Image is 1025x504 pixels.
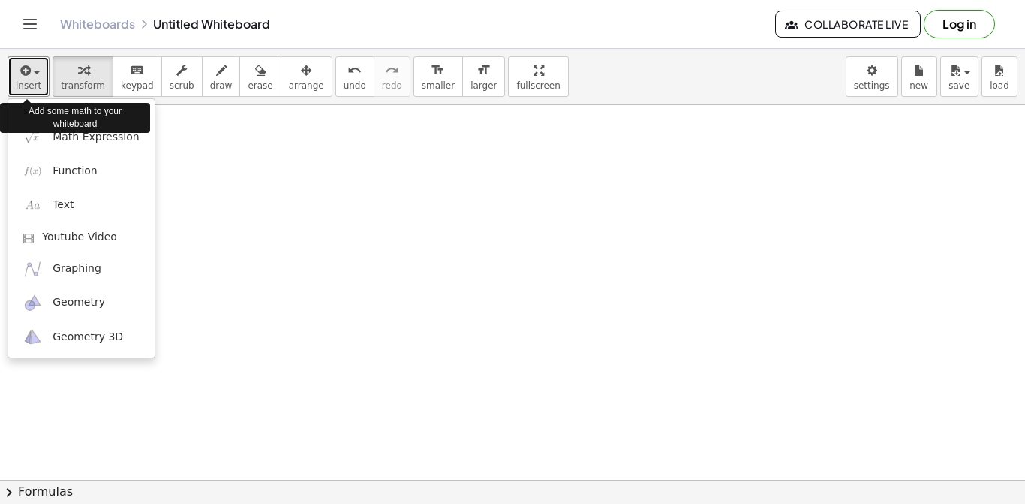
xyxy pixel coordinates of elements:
button: format_sizelarger [462,56,505,97]
button: Collaborate Live [775,11,921,38]
span: insert [16,80,41,91]
span: fullscreen [516,80,560,91]
a: Youtube Video [8,222,155,252]
img: Aa.png [23,196,42,215]
a: Graphing [8,252,155,286]
span: Youtube Video [42,230,117,245]
i: redo [385,62,399,80]
img: ggb-3d.svg [23,327,42,346]
span: save [948,80,969,91]
span: keypad [121,80,154,91]
a: Math Expression [8,120,155,154]
a: Geometry 3D [8,320,155,354]
a: Text [8,189,155,222]
iframe: To enrich screen reader interactions, please activate Accessibility in Grammarly extension settings [103,150,403,376]
span: Geometry 3D [53,330,123,345]
img: ggb-geometry.svg [23,294,42,312]
span: Function [53,164,98,179]
span: load [990,80,1009,91]
a: Function [8,154,155,188]
button: save [940,56,978,97]
button: redoredo [374,56,410,97]
button: settings [846,56,898,97]
button: undoundo [335,56,374,97]
span: settings [854,80,890,91]
img: f_x.png [23,161,42,180]
a: Whiteboards [60,17,135,32]
span: transform [61,80,105,91]
span: Graphing [53,261,101,276]
span: Math Expression [53,130,139,145]
button: format_sizesmaller [413,56,463,97]
button: keyboardkeypad [113,56,162,97]
button: fullscreen [508,56,568,97]
img: sqrt_x.png [23,128,42,146]
span: smaller [422,80,455,91]
span: draw [210,80,233,91]
span: Text [53,198,74,213]
a: Geometry [8,286,155,320]
span: Geometry [53,295,105,310]
button: Toggle navigation [18,12,42,36]
span: Collaborate Live [788,17,908,31]
button: transform [53,56,113,97]
i: keyboard [130,62,144,80]
i: format_size [476,62,491,80]
i: undo [347,62,362,80]
button: arrange [281,56,332,97]
button: new [901,56,937,97]
button: scrub [161,56,203,97]
button: insert [8,56,50,97]
span: arrange [289,80,324,91]
span: larger [470,80,497,91]
span: undo [344,80,366,91]
button: Log in [924,10,995,38]
button: draw [202,56,241,97]
span: scrub [170,80,194,91]
i: format_size [431,62,445,80]
button: erase [239,56,281,97]
button: load [981,56,1017,97]
img: ggb-graphing.svg [23,260,42,279]
span: redo [382,80,402,91]
span: new [909,80,928,91]
span: erase [248,80,272,91]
